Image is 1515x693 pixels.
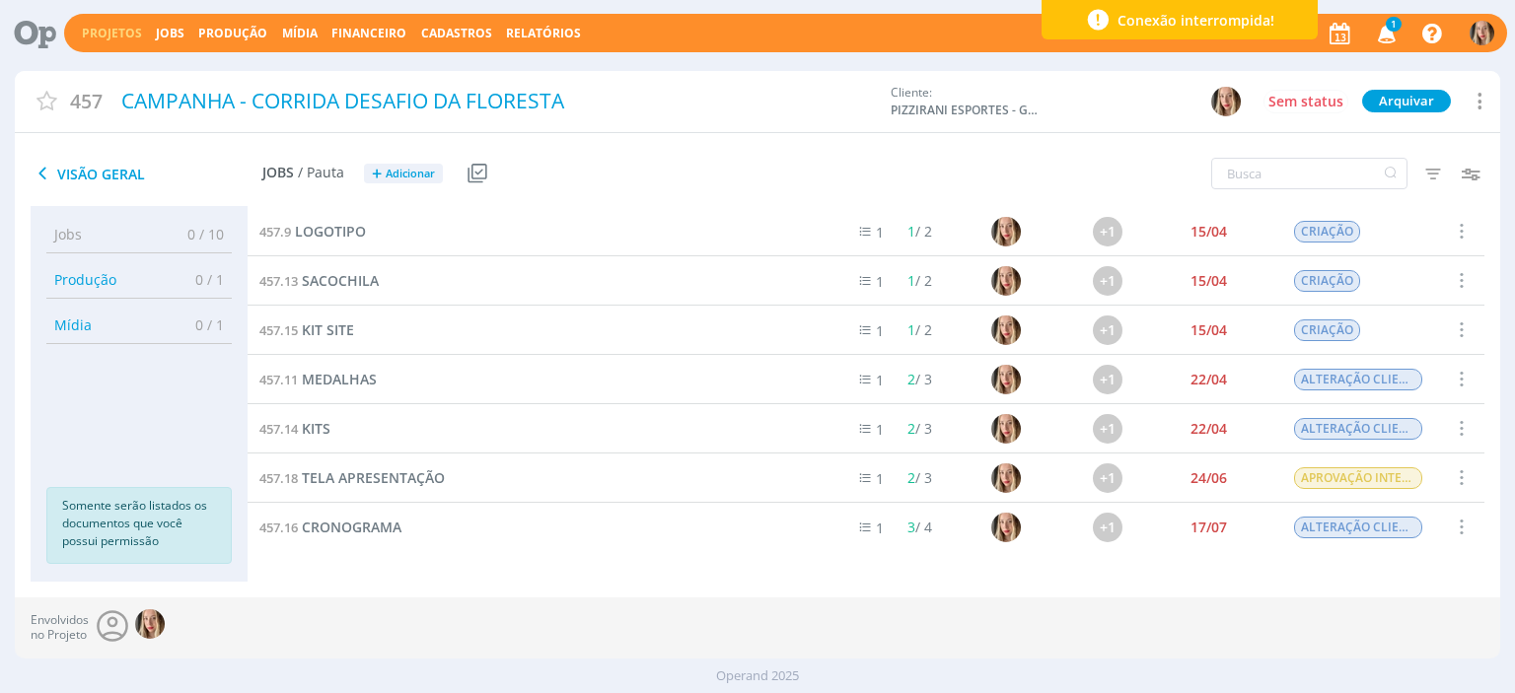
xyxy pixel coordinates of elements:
span: 0 / 10 [173,224,224,244]
span: / Pauta [298,165,344,181]
span: Produção [54,269,116,290]
span: LOGOTIPO [295,222,366,241]
img: T [1470,21,1494,45]
span: 457.18 [259,469,298,487]
button: 1 [1365,16,1406,51]
span: ALTERAÇÃO CLIENTE [1295,418,1423,440]
span: 2 [907,468,915,487]
span: 457 [70,87,103,115]
span: Jobs [262,165,294,181]
span: + [372,164,382,184]
span: ALTERAÇÃO CLIENTE [1295,517,1423,538]
span: CRONOGRAMA [302,518,401,536]
a: Mídia [282,25,318,41]
span: 0 / 1 [180,269,224,290]
img: T [992,414,1022,444]
a: Financeiro [331,25,406,41]
span: 2 [907,370,915,388]
button: +Adicionar [364,164,443,184]
span: TELA APRESENTAÇÃO [302,468,445,487]
div: CAMPANHA - CORRIDA DESAFIO DA FLORESTA [114,79,882,124]
a: 457.13SACOCHILA [259,270,379,292]
div: +1 [1094,266,1123,296]
a: Produção [198,25,267,41]
input: Busca [1211,158,1407,189]
span: 0 / 1 [180,314,224,335]
div: +1 [1094,463,1123,493]
div: 17/07 [1190,520,1227,534]
span: Sem status [1268,92,1343,110]
button: Produção [192,26,273,41]
img: T [992,365,1022,394]
img: T [992,217,1022,246]
span: APROVAÇÃO INTERNA [1295,467,1423,489]
span: KITS [302,419,330,438]
a: 457.9LOGOTIPO [259,221,366,243]
span: / 3 [907,419,932,438]
a: 457.15KIT SITE [259,319,354,341]
span: 1 [876,371,884,389]
span: CRIAÇÃO [1295,221,1361,243]
span: Jobs [54,224,82,244]
button: Arquivar [1362,90,1451,112]
img: T [992,463,1022,493]
a: Jobs [156,25,184,41]
span: 3 [907,518,915,536]
span: / 4 [907,518,932,536]
img: T [992,266,1022,296]
span: CRIAÇÃO [1295,319,1361,341]
span: 1 [907,222,915,241]
img: T [135,609,165,639]
span: CRIAÇÃO [1295,270,1361,292]
div: +1 [1094,365,1123,394]
button: Relatórios [500,26,587,41]
span: / 3 [907,468,932,487]
span: 457.14 [259,420,298,438]
span: 457.11 [259,371,298,388]
button: T [1210,86,1242,117]
span: Visão Geral [31,162,262,185]
div: +1 [1094,513,1123,542]
span: 457.13 [259,272,298,290]
div: 15/04 [1190,274,1227,288]
img: T [992,315,1022,345]
div: +1 [1094,217,1123,246]
span: SACOCHILA [302,271,379,290]
a: 457.18TELA APRESENTAÇÃO [259,467,445,489]
a: 457.16CRONOGRAMA [259,517,401,538]
span: MEDALHAS [302,370,377,388]
span: / 3 [907,370,932,388]
span: / 2 [907,271,932,290]
a: 457.11MEDALHAS [259,369,377,390]
span: 1 [876,420,884,439]
button: Mídia [276,26,324,41]
span: 1 [876,469,884,488]
a: Projetos [82,25,142,41]
span: Mídia [54,314,92,335]
span: 457.9 [259,223,291,241]
div: 15/04 [1190,323,1227,337]
img: T [1211,87,1241,116]
a: 457.14KITS [259,418,330,440]
span: Conexão interrompida! [1118,10,1274,31]
button: Cadastros [415,26,498,41]
span: PIZZIRANI ESPORTES - G2P EVENTOS LTDA [891,102,1039,119]
span: 457.16 [259,519,298,536]
div: 22/04 [1190,373,1227,386]
span: Envolvidos no Projeto [31,613,89,642]
span: KIT SITE [302,320,354,339]
button: Jobs [150,26,190,41]
span: 1 [907,271,915,290]
span: 1 [876,272,884,291]
span: 1 [876,321,884,340]
div: 22/04 [1190,422,1227,436]
span: / 2 [907,222,932,241]
span: 457.15 [259,321,298,339]
img: T [992,513,1022,542]
button: Projetos [76,26,148,41]
span: 1 [907,320,915,339]
button: T [1469,16,1495,50]
span: 2 [907,419,915,438]
span: 1 [876,223,884,242]
p: Somente serão listados os documentos que você possui permissão [62,497,216,550]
